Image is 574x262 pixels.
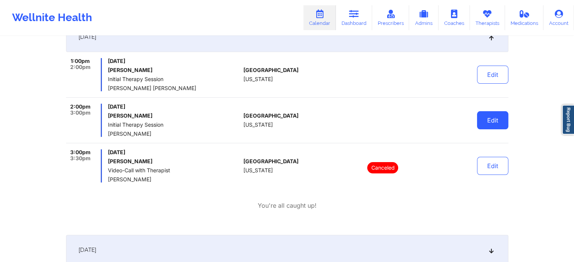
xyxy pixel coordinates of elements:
span: 2:00pm [70,104,91,110]
span: 2:00pm [70,64,91,70]
a: Medications [505,5,544,30]
span: [GEOGRAPHIC_DATA] [243,113,299,119]
a: Calendar [303,5,336,30]
span: [PERSON_NAME] [108,176,240,182]
span: [DATE] [78,246,96,254]
a: Coaches [439,5,470,30]
a: Admins [409,5,439,30]
span: 3:00pm [70,110,91,116]
span: Video-Call with Therapist [108,167,240,173]
span: [US_STATE] [243,167,273,173]
a: Dashboard [336,5,372,30]
p: Canceled [367,162,398,173]
p: You're all caught up! [258,201,317,210]
span: 3:00pm [70,149,91,155]
h6: [PERSON_NAME] [108,67,240,73]
span: [US_STATE] [243,122,273,128]
button: Edit [477,111,508,129]
span: 1:00pm [71,58,90,64]
span: [DATE] [108,104,240,110]
span: Initial Therapy Session [108,76,240,82]
span: [PERSON_NAME] [108,131,240,137]
span: [DATE] [108,149,240,155]
span: 3:30pm [70,155,91,161]
span: [US_STATE] [243,76,273,82]
span: [DATE] [78,33,96,41]
span: [DATE] [108,58,240,64]
a: Report Bug [562,105,574,135]
h6: [PERSON_NAME] [108,113,240,119]
a: Therapists [470,5,505,30]
span: Initial Therapy Session [108,122,240,128]
button: Edit [477,66,508,84]
span: [GEOGRAPHIC_DATA] [243,158,299,164]
a: Account [543,5,574,30]
button: Edit [477,157,508,175]
a: Prescribers [372,5,409,30]
span: [PERSON_NAME] [PERSON_NAME] [108,85,240,91]
h6: [PERSON_NAME] [108,158,240,164]
span: [GEOGRAPHIC_DATA] [243,67,299,73]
